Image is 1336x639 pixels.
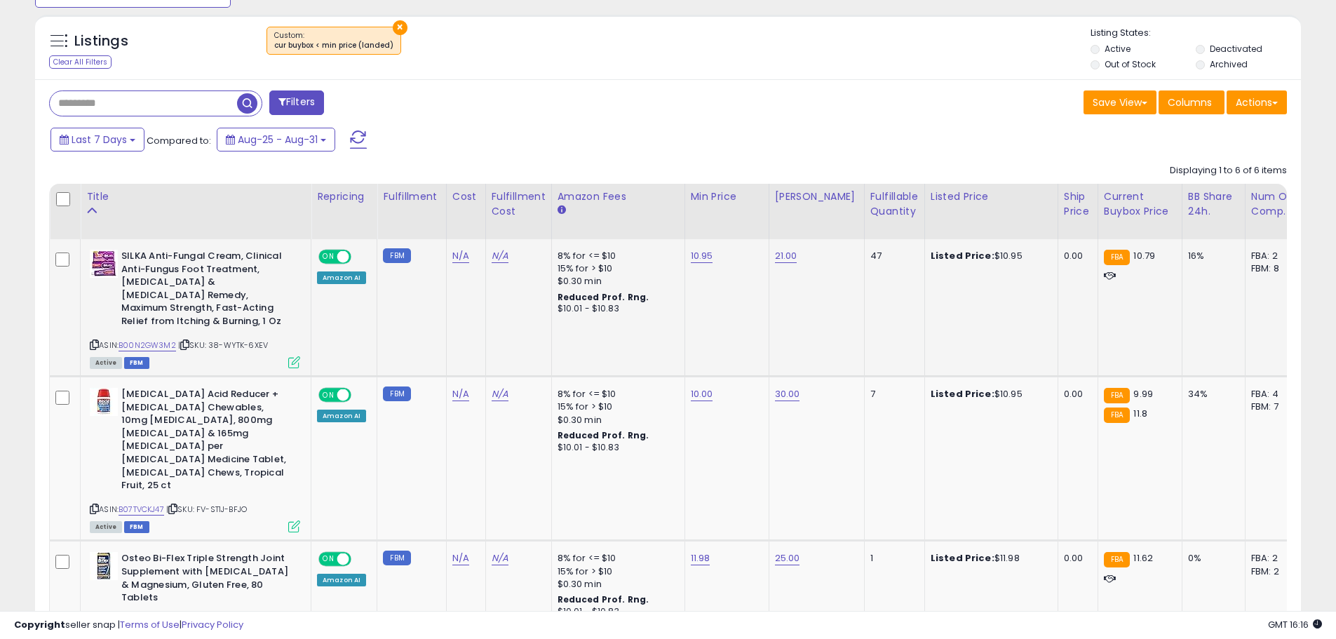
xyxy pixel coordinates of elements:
[1133,387,1153,401] span: 9.99
[1188,250,1234,262] div: 16%
[452,387,469,401] a: N/A
[238,133,318,147] span: Aug-25 - Aug-31
[1210,58,1248,70] label: Archived
[90,552,118,580] img: 51xEkoFhC3L._SL40_.jpg
[1104,408,1130,423] small: FBA
[147,134,211,147] span: Compared to:
[320,553,337,565] span: ON
[775,189,858,204] div: [PERSON_NAME]
[1170,164,1287,177] div: Displaying 1 to 6 of 6 items
[558,578,674,591] div: $0.30 min
[1104,552,1130,567] small: FBA
[274,41,393,51] div: cur buybox < min price (landed)
[452,189,480,204] div: Cost
[74,32,128,51] h5: Listings
[1251,401,1297,413] div: FBM: 7
[124,521,149,533] span: FBM
[775,249,797,263] a: 21.00
[269,90,324,115] button: Filters
[121,388,292,496] b: [MEDICAL_DATA] Acid Reducer + [MEDICAL_DATA] Chewables, 10mg [MEDICAL_DATA], 800mg [MEDICAL_DATA]...
[320,389,337,401] span: ON
[1188,189,1239,219] div: BB Share 24h.
[383,189,440,204] div: Fulfillment
[870,552,914,565] div: 1
[90,357,122,369] span: All listings currently available for purchase on Amazon
[1159,90,1224,114] button: Columns
[558,291,649,303] b: Reduced Prof. Rng.
[558,401,674,413] div: 15% for > $10
[870,189,919,219] div: Fulfillable Quantity
[349,389,372,401] span: OFF
[931,189,1052,204] div: Listed Price
[1104,388,1130,403] small: FBA
[1251,250,1297,262] div: FBA: 2
[558,414,674,426] div: $0.30 min
[1064,189,1092,219] div: Ship Price
[1105,43,1131,55] label: Active
[558,262,674,275] div: 15% for > $10
[72,133,127,147] span: Last 7 Days
[317,189,371,204] div: Repricing
[558,429,649,441] b: Reduced Prof. Rng.
[931,552,1047,565] div: $11.98
[558,250,674,262] div: 8% for <= $10
[1104,189,1176,219] div: Current Buybox Price
[1064,552,1087,565] div: 0.00
[119,504,164,516] a: B07TVCKJ47
[558,442,674,454] div: $10.01 - $10.83
[119,339,176,351] a: B00N2GW3M2
[1251,262,1297,275] div: FBM: 8
[558,204,566,217] small: Amazon Fees.
[90,388,118,416] img: 41yywwSGV1L._SL40_.jpg
[558,275,674,288] div: $0.30 min
[1251,552,1297,565] div: FBA: 2
[1133,407,1147,420] span: 11.8
[178,339,268,351] span: | SKU: 38-WYTK-6XEV
[1210,43,1262,55] label: Deactivated
[558,552,674,565] div: 8% for <= $10
[317,574,366,586] div: Amazon AI
[217,128,335,152] button: Aug-25 - Aug-31
[1064,250,1087,262] div: 0.00
[775,387,800,401] a: 30.00
[1251,388,1297,401] div: FBA: 4
[90,521,122,533] span: All listings currently available for purchase on Amazon
[383,551,410,565] small: FBM
[558,565,674,578] div: 15% for > $10
[166,504,247,515] span: | SKU: FV-ST1J-BFJO
[90,250,300,367] div: ASIN:
[1091,27,1301,40] p: Listing States:
[558,303,674,315] div: $10.01 - $10.83
[1105,58,1156,70] label: Out of Stock
[383,248,410,263] small: FBM
[931,387,994,401] b: Listed Price:
[1251,189,1302,219] div: Num of Comp.
[14,618,65,631] strong: Copyright
[86,189,305,204] div: Title
[383,386,410,401] small: FBM
[1268,618,1322,631] span: 2025-09-8 16:16 GMT
[90,250,118,278] img: 51PE7oi+h2L._SL40_.jpg
[558,388,674,401] div: 8% for <= $10
[317,271,366,284] div: Amazon AI
[775,551,800,565] a: 25.00
[691,387,713,401] a: 10.00
[349,553,372,565] span: OFF
[870,388,914,401] div: 7
[121,250,292,331] b: SILKA Anti-Fungal Cream, Clinical Anti-Fungus Foot Treatment, [MEDICAL_DATA] & [MEDICAL_DATA] Rem...
[1188,552,1234,565] div: 0%
[14,619,243,632] div: seller snap | |
[90,388,300,531] div: ASIN:
[124,357,149,369] span: FBM
[120,618,180,631] a: Terms of Use
[1104,250,1130,265] small: FBA
[1133,249,1155,262] span: 10.79
[1188,388,1234,401] div: 34%
[1133,551,1153,565] span: 11.62
[931,388,1047,401] div: $10.95
[452,551,469,565] a: N/A
[1084,90,1156,114] button: Save View
[393,20,407,35] button: ×
[558,593,649,605] b: Reduced Prof. Rng.
[320,251,337,263] span: ON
